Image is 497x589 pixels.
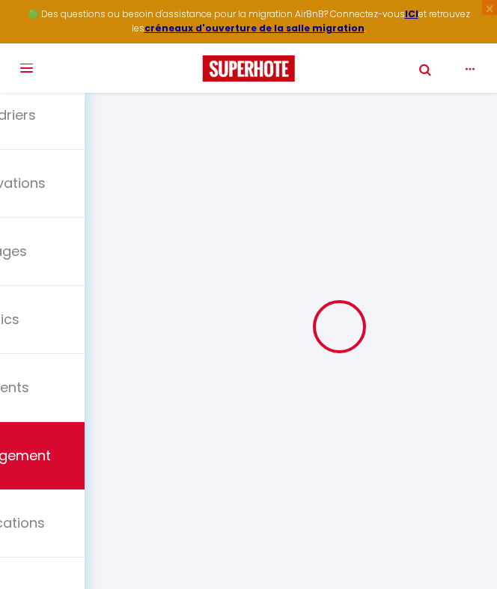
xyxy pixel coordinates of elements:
a: ICI [405,7,418,20]
a: créneaux d'ouverture de la salle migration [144,22,365,34]
button: Ouvrir le widget de chat LiveChat [12,6,57,51]
img: Super Booking [203,55,295,82]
